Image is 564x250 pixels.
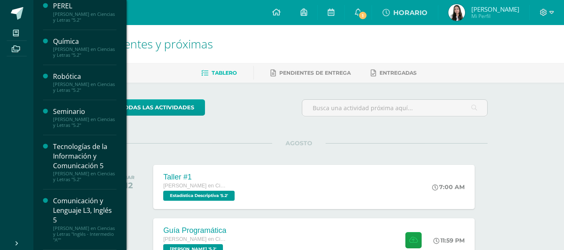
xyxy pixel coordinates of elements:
a: Entregadas [371,66,417,80]
a: todas las Actividades [110,99,205,116]
div: Taller #1 [163,173,237,182]
div: [PERSON_NAME] en Ciencias y Letras "5.2" [53,11,116,23]
span: Mi Perfil [471,13,519,20]
span: HORARIO [393,9,427,17]
div: [PERSON_NAME] en Ciencias y Letras "Inglés - Intermedio "A"" [53,225,116,243]
div: 11:59 PM [433,237,465,244]
div: MAR [123,174,134,180]
div: 12 [123,180,134,190]
div: PEREL [53,1,116,11]
a: Robótica[PERSON_NAME] en Ciencias y Letras "5.2" [53,72,116,93]
div: [PERSON_NAME] en Ciencias y Letras "5.2" [53,171,116,182]
a: Seminario[PERSON_NAME] en Ciencias y Letras "5.2" [53,107,116,128]
div: 7:00 AM [432,183,465,191]
a: Tablero [201,66,237,80]
img: 2b32b25e3f4ab7c9469eee448578a84f.png [448,4,465,21]
a: Pendientes de entrega [271,66,351,80]
div: Robótica [53,72,116,81]
a: PEREL[PERSON_NAME] en Ciencias y Letras "5.2" [53,1,116,23]
span: AGOSTO [272,139,326,147]
span: Actividades recientes y próximas [43,36,213,52]
div: Guía Programática [163,226,226,235]
div: Comunicación y Lenguaje L3, Inglés 5 [53,196,116,225]
span: [PERSON_NAME] en Ciencias y Letras [163,236,226,242]
span: 1 [358,11,367,20]
div: Química [53,37,116,46]
span: Tablero [212,70,237,76]
div: [PERSON_NAME] en Ciencias y Letras "5.2" [53,116,116,128]
span: [PERSON_NAME] [471,5,519,13]
div: Tecnologías de la Información y Comunicación 5 [53,142,116,171]
span: Entregadas [379,70,417,76]
a: Química[PERSON_NAME] en Ciencias y Letras "5.2" [53,37,116,58]
a: Comunicación y Lenguaje L3, Inglés 5[PERSON_NAME] en Ciencias y Letras "Inglés - Intermedio "A"" [53,196,116,242]
div: [PERSON_NAME] en Ciencias y Letras "5.2" [53,81,116,93]
div: [PERSON_NAME] en Ciencias y Letras "5.2" [53,46,116,58]
a: Tecnologías de la Información y Comunicación 5[PERSON_NAME] en Ciencias y Letras "5.2" [53,142,116,182]
span: Pendientes de entrega [279,70,351,76]
span: Estadística Descriptiva '5.2' [163,191,235,201]
span: [PERSON_NAME] en Ciencias y Letras [163,183,226,189]
div: Seminario [53,107,116,116]
input: Busca una actividad próxima aquí... [302,100,487,116]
